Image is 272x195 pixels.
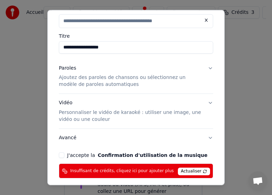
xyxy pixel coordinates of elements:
[59,59,213,94] button: ParolesAjoutez des paroles de chansons ou sélectionnez un modèle de paroles automatiques
[59,64,76,71] div: Paroles
[70,168,174,174] span: Insuffisant de crédits, cliquez ici pour ajouter plus
[59,33,213,38] label: Titre
[98,153,207,158] button: J'accepte la
[67,153,207,158] label: J'accepte la
[59,94,213,128] button: VidéoPersonnaliser le vidéo de karaoké : utiliser une image, une vidéo ou une couleur
[59,109,202,123] p: Personnaliser le vidéo de karaoké : utiliser une image, une vidéo ou une couleur
[59,129,213,147] button: Avancé
[59,99,202,123] div: Vidéo
[59,74,202,88] p: Ajoutez des paroles de chansons ou sélectionnez un modèle de paroles automatiques
[178,168,210,175] span: Actualiser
